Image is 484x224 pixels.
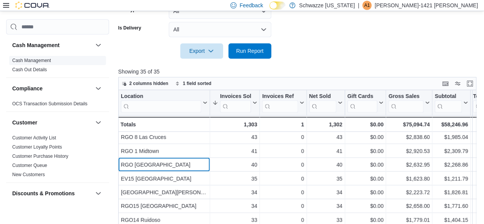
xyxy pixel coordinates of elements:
[347,174,383,183] div: $0.00
[12,57,51,64] span: Cash Management
[435,174,468,183] div: $1,211.79
[121,160,207,169] div: RGO [GEOGRAPHIC_DATA]
[347,93,377,113] div: Gift Card Sales
[212,201,257,211] div: 34
[220,93,251,100] div: Invoices Sold
[262,93,298,113] div: Invoices Ref
[6,56,109,77] div: Cash Management
[453,79,462,88] button: Display options
[6,99,109,111] div: Compliance
[12,172,45,178] span: New Customers
[12,119,92,126] button: Customer
[435,188,468,197] div: $1,826.81
[347,201,383,211] div: $0.00
[347,93,383,113] button: Gift Cards
[180,43,223,59] button: Export
[94,84,103,93] button: Compliance
[364,1,370,10] span: A1
[185,43,218,59] span: Export
[119,79,171,88] button: 2 columns hidden
[12,67,47,72] a: Cash Out Details
[309,201,342,211] div: 34
[299,1,355,10] p: Schwazze [US_STATE]
[388,93,430,113] button: Gross Sales
[121,132,207,142] div: RGO 8 Las Cruces
[309,188,342,197] div: 34
[309,93,336,100] div: Net Sold
[12,154,68,159] a: Customer Purchase History
[309,160,342,169] div: 40
[388,174,430,183] div: $1,623.80
[12,144,62,150] a: Customer Loyalty Points
[121,93,201,100] div: Location
[118,25,141,31] label: Is Delivery
[375,1,478,10] p: [PERSON_NAME]-1421 [PERSON_NAME]
[12,41,60,49] h3: Cash Management
[12,190,75,197] h3: Discounts & Promotions
[262,146,304,155] div: 0
[262,132,304,142] div: 0
[121,93,207,113] button: Location
[12,190,92,197] button: Discounts & Promotions
[236,47,264,55] span: Run Report
[309,174,342,183] div: 35
[121,93,201,113] div: Location
[212,188,257,197] div: 34
[12,101,88,106] a: OCS Transaction Submission Details
[212,132,257,142] div: 43
[15,2,50,9] img: Cova
[309,120,342,129] div: 1,302
[118,68,480,75] p: Showing 35 of 35
[212,146,257,155] div: 41
[309,132,342,142] div: 43
[347,146,383,155] div: $0.00
[358,1,359,10] p: |
[435,93,462,100] div: Subtotal
[12,101,88,107] span: OCS Transaction Submission Details
[12,41,92,49] button: Cash Management
[435,201,468,211] div: $1,771.60
[262,93,298,100] div: Invoices Ref
[309,146,342,155] div: 41
[262,188,304,197] div: 0
[172,79,215,88] button: 1 field sorted
[12,163,47,168] a: Customer Queue
[121,188,207,197] div: [GEOGRAPHIC_DATA][PERSON_NAME]
[262,120,304,129] div: 1
[347,132,383,142] div: $0.00
[309,93,336,113] div: Net Sold
[121,201,207,211] div: RGO15 [GEOGRAPHIC_DATA]
[347,93,377,100] div: Gift Cards
[212,174,257,183] div: 35
[262,160,304,169] div: 0
[262,201,304,211] div: 0
[435,93,468,113] button: Subtotal
[121,120,207,129] div: Totals
[212,160,257,169] div: 40
[169,22,271,37] button: All
[169,3,271,19] button: All
[12,119,37,126] h3: Customer
[94,189,103,198] button: Discounts & Promotions
[212,93,257,113] button: Invoices Sold
[121,146,207,155] div: RGO 1 Midtown
[183,80,212,87] span: 1 field sorted
[212,120,257,129] div: 1,303
[435,160,468,169] div: $2,268.86
[435,93,462,113] div: Subtotal
[12,67,47,73] span: Cash Out Details
[362,1,372,10] div: Amanda-1421 Lyons
[441,79,450,88] button: Keyboard shortcuts
[347,120,383,129] div: $0.00
[347,188,383,197] div: $0.00
[12,162,47,168] span: Customer Queue
[388,160,430,169] div: $2,632.95
[465,79,474,88] button: Enter fullscreen
[240,2,263,9] span: Feedback
[388,93,424,100] div: Gross Sales
[388,132,430,142] div: $2,838.60
[12,58,51,63] a: Cash Management
[94,41,103,50] button: Cash Management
